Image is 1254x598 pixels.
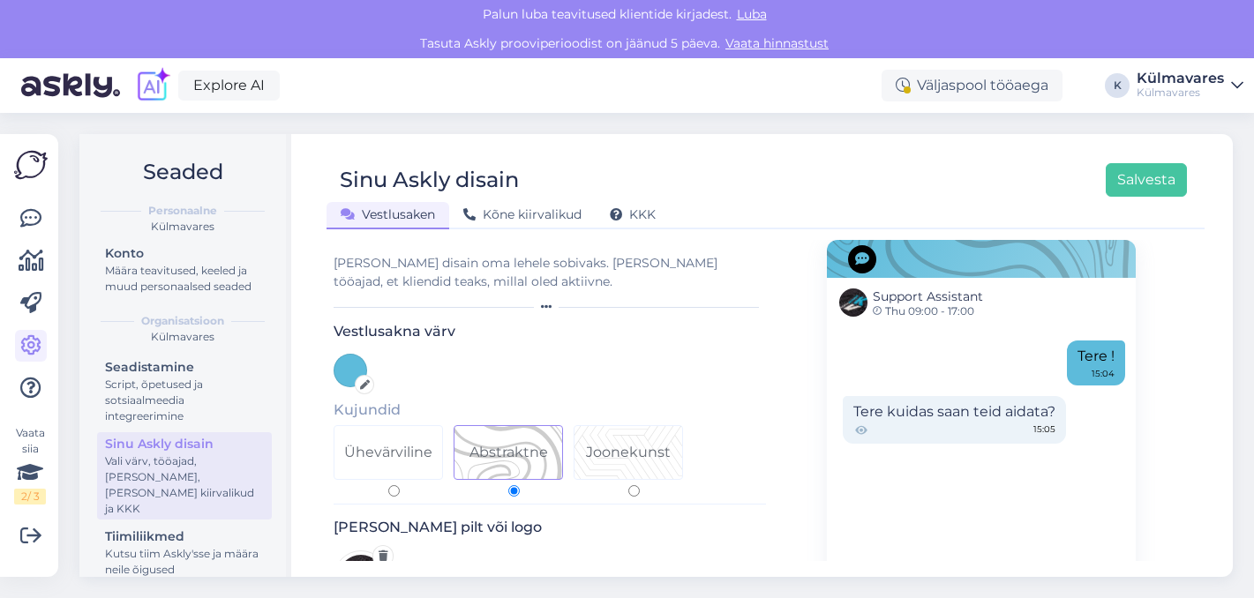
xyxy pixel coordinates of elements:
div: Kutsu tiim Askly'sse ja määra neile õigused [105,546,264,578]
img: Askly Logo [14,148,48,182]
div: Tiimiliikmed [105,527,264,546]
div: [PERSON_NAME] disain oma lehele sobivaks. [PERSON_NAME] tööajad, et kliendid teaks, millal oled a... [334,254,766,291]
a: Explore AI [178,71,280,101]
div: Külmavares [94,329,272,345]
div: Tere kuidas saan teid aidata? [843,396,1066,444]
div: Sinu Askly disain [105,435,264,453]
div: Tere ! [1067,340,1125,385]
b: Organisatsioon [141,313,224,329]
input: Pattern 1Abstraktne [508,485,520,497]
span: 15:05 [1033,422,1055,438]
div: Seadistamine [105,358,264,377]
b: Personaalne [148,203,217,219]
span: Kõne kiirvalikud [463,206,582,222]
a: KülmavaresKülmavares [1137,71,1243,100]
div: Ühevärviline [344,442,432,463]
input: Ühevärviline [388,485,400,497]
a: TiimiliikmedKutsu tiim Askly'sse ja määra neile õigused [97,525,272,580]
div: Joonekunst [586,442,671,463]
div: Külmavares [94,219,272,235]
span: Thu 09:00 - 17:00 [873,306,983,317]
img: Support [839,288,867,317]
div: K [1105,73,1130,98]
span: KKK [610,206,656,222]
img: explore-ai [134,67,171,104]
a: SeadistamineScript, õpetused ja sotsiaalmeedia integreerimine [97,355,272,427]
div: Väljaspool tööaega [882,70,1063,101]
span: Support Assistant [873,288,983,306]
div: Konto [105,244,264,263]
input: Pattern 2Joonekunst [628,485,640,497]
button: Salvesta [1106,163,1187,197]
div: Script, õpetused ja sotsiaalmeedia integreerimine [105,377,264,424]
h3: [PERSON_NAME] pilt või logo [334,519,766,535]
h5: Kujundid [334,401,766,418]
a: Sinu Askly disainVali värv, tööajad, [PERSON_NAME], [PERSON_NAME] kiirvalikud ja KKK [97,432,272,520]
div: Sinu Askly disain [340,163,519,197]
div: Vali värv, tööajad, [PERSON_NAME], [PERSON_NAME] kiirvalikud ja KKK [105,453,264,517]
div: Abstraktne [469,442,548,463]
h3: Vestlusakna värv [334,323,766,340]
div: Külmavares [1137,71,1224,86]
h2: Seaded [94,155,272,189]
div: Määra teavitused, keeled ja muud personaalsed seaded [105,263,264,295]
a: KontoMäära teavitused, keeled ja muud personaalsed seaded [97,242,272,297]
div: Külmavares [1137,86,1224,100]
span: Luba [732,6,772,22]
div: 2 / 3 [14,489,46,505]
a: Vaata hinnastust [720,35,834,51]
div: Vaata siia [14,425,46,505]
span: Vestlusaken [341,206,435,222]
div: 15:04 [1092,367,1115,380]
